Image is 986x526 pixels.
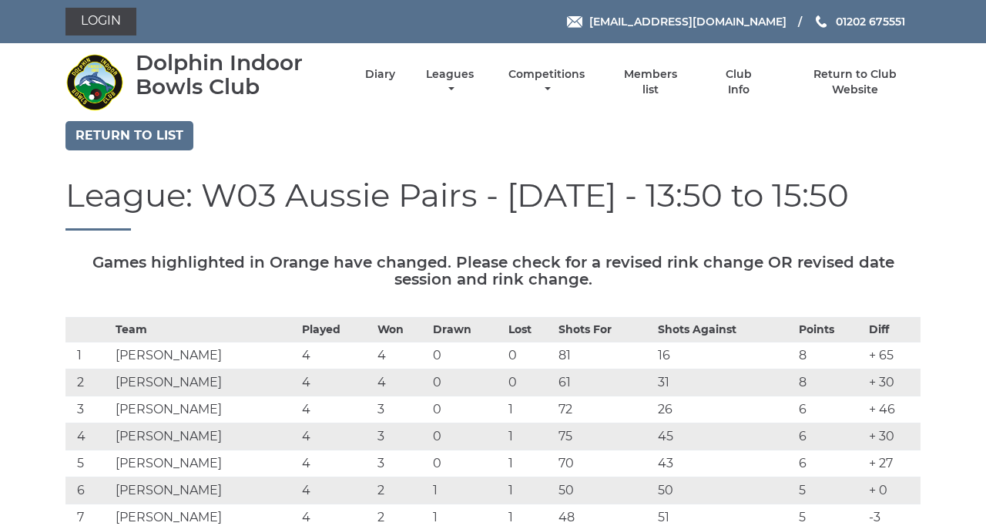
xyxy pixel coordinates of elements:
[865,318,921,342] th: Diff
[65,423,112,450] td: 4
[298,342,374,369] td: 4
[816,15,827,28] img: Phone us
[505,396,555,423] td: 1
[374,369,429,396] td: 4
[795,369,865,396] td: 8
[654,318,795,342] th: Shots Against
[865,396,921,423] td: + 46
[298,396,374,423] td: 4
[555,369,654,396] td: 61
[65,8,136,35] a: Login
[374,318,429,342] th: Won
[795,318,865,342] th: Points
[429,396,505,423] td: 0
[429,477,505,504] td: 1
[112,450,298,477] td: [PERSON_NAME]
[865,369,921,396] td: + 30
[505,369,555,396] td: 0
[298,318,374,342] th: Played
[65,450,112,477] td: 5
[429,369,505,396] td: 0
[836,15,905,29] span: 01202 675551
[374,396,429,423] td: 3
[795,423,865,450] td: 6
[795,396,865,423] td: 6
[112,318,298,342] th: Team
[374,450,429,477] td: 3
[112,423,298,450] td: [PERSON_NAME]
[298,477,374,504] td: 4
[589,15,786,29] span: [EMAIL_ADDRESS][DOMAIN_NAME]
[505,318,555,342] th: Lost
[374,423,429,450] td: 3
[795,450,865,477] td: 6
[654,450,795,477] td: 43
[112,477,298,504] td: [PERSON_NAME]
[505,342,555,369] td: 0
[654,396,795,423] td: 26
[136,51,338,99] div: Dolphin Indoor Bowls Club
[865,477,921,504] td: + 0
[65,342,112,369] td: 1
[795,342,865,369] td: 8
[654,369,795,396] td: 31
[65,254,921,288] h5: Games highlighted in Orange have changed. Please check for a revised rink change OR revised date ...
[813,13,905,30] a: Phone us 01202 675551
[365,67,395,82] a: Diary
[429,318,505,342] th: Drawn
[865,342,921,369] td: + 65
[654,423,795,450] td: 45
[505,423,555,450] td: 1
[555,342,654,369] td: 81
[555,396,654,423] td: 72
[713,67,763,97] a: Club Info
[112,369,298,396] td: [PERSON_NAME]
[654,477,795,504] td: 50
[790,67,921,97] a: Return to Club Website
[112,342,298,369] td: [PERSON_NAME]
[555,477,654,504] td: 50
[65,121,193,150] a: Return to list
[298,450,374,477] td: 4
[429,450,505,477] td: 0
[567,16,582,28] img: Email
[795,477,865,504] td: 5
[654,342,795,369] td: 16
[65,53,123,111] img: Dolphin Indoor Bowls Club
[555,423,654,450] td: 75
[65,396,112,423] td: 3
[422,67,478,97] a: Leagues
[505,450,555,477] td: 1
[65,369,112,396] td: 2
[865,450,921,477] td: + 27
[555,318,654,342] th: Shots For
[505,67,589,97] a: Competitions
[429,423,505,450] td: 0
[429,342,505,369] td: 0
[615,67,686,97] a: Members list
[567,13,786,30] a: Email [EMAIL_ADDRESS][DOMAIN_NAME]
[374,477,429,504] td: 2
[374,342,429,369] td: 4
[112,396,298,423] td: [PERSON_NAME]
[65,477,112,504] td: 6
[555,450,654,477] td: 70
[65,177,921,231] h1: League: W03 Aussie Pairs - [DATE] - 13:50 to 15:50
[298,423,374,450] td: 4
[505,477,555,504] td: 1
[865,423,921,450] td: + 30
[298,369,374,396] td: 4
